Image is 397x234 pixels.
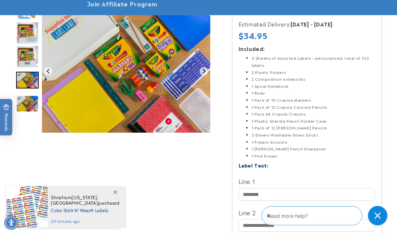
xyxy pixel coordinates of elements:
div: Go to slide 7 [16,92,39,115]
strong: [DATE] [291,20,309,28]
li: 1 [PERSON_NAME] Pencil Sharpener [252,145,375,152]
strong: - [311,20,313,28]
img: null [16,22,39,44]
div: Go to slide 4 [16,22,39,44]
span: Shira [51,195,62,200]
div: Accessibility Menu [4,216,18,230]
li: 1 Pack of 10 Crayola Markers [252,97,375,104]
p: Estimated Delivery: [239,19,375,29]
li: 1 Pack 24 Crayola Crayons [252,110,375,117]
label: Line 1 [239,176,375,186]
li: 1 Pack of 12 [PERSON_NAME] Pencils [252,124,375,131]
li: 2 Composition notebooks [252,76,375,83]
li: 1 Fiskars Scissors [252,138,375,146]
li: 1 Pink Eraser [252,152,375,159]
li: 2 Plastic Folders [252,69,375,76]
button: Previous slide [44,67,53,76]
span: from , purchased [51,195,120,206]
span: $34.95 [239,30,268,40]
button: Next slide [200,67,208,76]
strong: [DATE] [314,20,333,28]
div: Go to slide 5 [16,45,39,68]
li: 3 Sheets of Assorted Labels – personalized, total of 102 labels [252,55,375,68]
span: Color Stick N' Wear® Labels [51,206,120,214]
li: 1 Pack of 12 Crayola Colored Pencils [252,104,375,111]
span: Rewards [3,104,9,131]
span: [GEOGRAPHIC_DATA] [51,200,98,206]
img: null [16,95,39,112]
div: Go to slide 6 [16,69,39,91]
li: 3 Elmers Washable Glues Sticks [252,131,375,138]
span: 20 minutes ago [51,219,120,224]
iframe: Gorgias Floating Chat [262,204,391,228]
label: Label Text: [239,161,269,169]
img: null [16,72,39,88]
li: 1 Plastic Sterlite Pencil Holder Case [252,117,375,125]
label: Line 2 [239,207,375,218]
li: 1 Spiral Notebook [252,83,375,90]
span: [US_STATE] [72,195,97,200]
img: null [16,45,39,68]
media-gallery: Gallery Viewer [16,10,217,136]
li: 1 Ruler [252,89,375,97]
strong: Included: [239,45,265,52]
